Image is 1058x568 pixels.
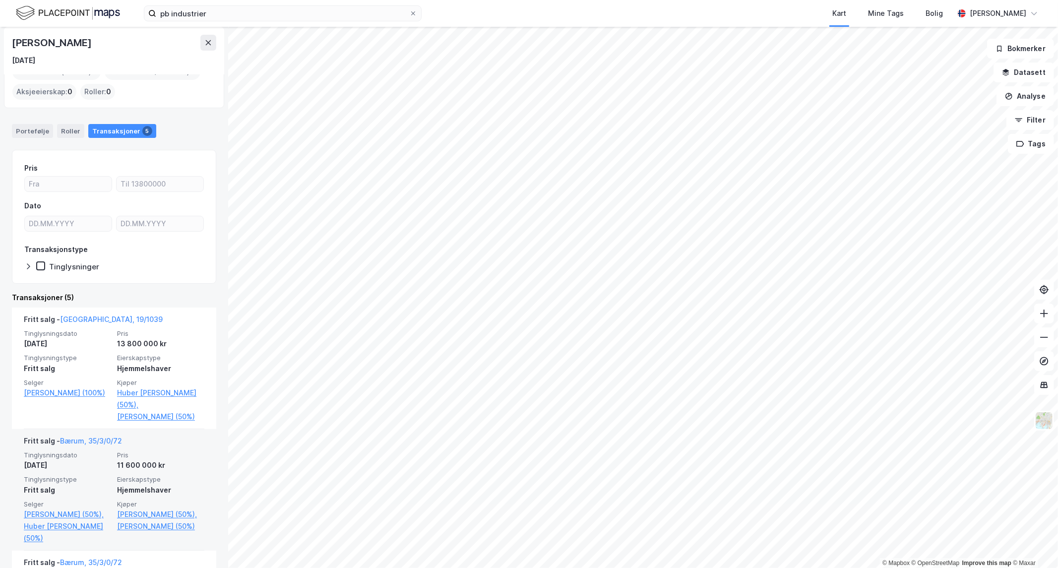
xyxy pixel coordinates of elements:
span: Pris [117,329,204,338]
div: Transaksjoner [88,124,156,138]
a: Mapbox [882,560,910,567]
a: Huber [PERSON_NAME] (50%), [117,387,204,411]
input: Til 13800000 [117,177,203,191]
div: Pris [24,162,38,174]
iframe: Chat Widget [1008,520,1058,568]
span: Kjøper [117,500,204,508]
span: Kjøper [117,379,204,387]
div: Fritt salg - [24,435,122,451]
span: Tinglysningstype [24,475,111,484]
button: Tags [1008,134,1054,154]
div: [PERSON_NAME] [970,7,1026,19]
div: Roller [57,124,84,138]
div: Bolig [926,7,943,19]
div: Fritt salg - [24,314,163,329]
button: Filter [1006,110,1054,130]
a: [PERSON_NAME] (50%), [117,508,204,520]
a: [PERSON_NAME] (50%) [117,520,204,532]
div: Aksjeeierskap : [12,84,76,100]
span: Pris [117,451,204,459]
div: 13 800 000 kr [117,338,204,350]
button: Bokmerker [987,39,1054,59]
a: Improve this map [962,560,1011,567]
span: Eierskapstype [117,354,204,362]
div: [DATE] [24,459,111,471]
a: [PERSON_NAME] (50%) [117,411,204,423]
div: Kart [832,7,846,19]
div: Kontrollprogram for chat [1008,520,1058,568]
span: Selger [24,379,111,387]
a: [PERSON_NAME] (100%) [24,387,111,399]
div: [DATE] [12,55,35,66]
div: [PERSON_NAME] [12,35,93,51]
div: Fritt salg [24,363,111,375]
a: OpenStreetMap [912,560,960,567]
div: Portefølje [12,124,53,138]
div: Dato [24,200,41,212]
a: Bærum, 35/3/0/72 [60,558,122,567]
a: Huber [PERSON_NAME] (50%) [24,520,111,544]
div: Fritt salg [24,484,111,496]
a: [PERSON_NAME] (50%), [24,508,111,520]
div: [DATE] [24,338,111,350]
div: Transaksjonstype [24,244,88,255]
div: Hjemmelshaver [117,484,204,496]
span: Eierskapstype [117,475,204,484]
div: Roller : [80,84,115,100]
div: Hjemmelshaver [117,363,204,375]
a: Bærum, 35/3/0/72 [60,437,122,445]
div: Transaksjoner (5) [12,292,216,304]
a: [GEOGRAPHIC_DATA], 19/1039 [60,315,163,323]
button: Datasett [994,63,1054,82]
img: logo.f888ab2527a4732fd821a326f86c7f29.svg [16,4,120,22]
input: Fra [25,177,112,191]
span: 0 [67,86,72,98]
span: Tinglysningsdato [24,329,111,338]
span: Tinglysningsdato [24,451,111,459]
input: DD.MM.YYYY [25,216,112,231]
img: Z [1035,411,1054,430]
input: Søk på adresse, matrikkel, gårdeiere, leietakere eller personer [156,6,409,21]
input: DD.MM.YYYY [117,216,203,231]
span: 0 [106,86,111,98]
span: Tinglysningstype [24,354,111,362]
div: Mine Tags [868,7,904,19]
div: 11 600 000 kr [117,459,204,471]
div: 5 [142,126,152,136]
div: Tinglysninger [49,262,99,271]
span: Selger [24,500,111,508]
button: Analyse [996,86,1054,106]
